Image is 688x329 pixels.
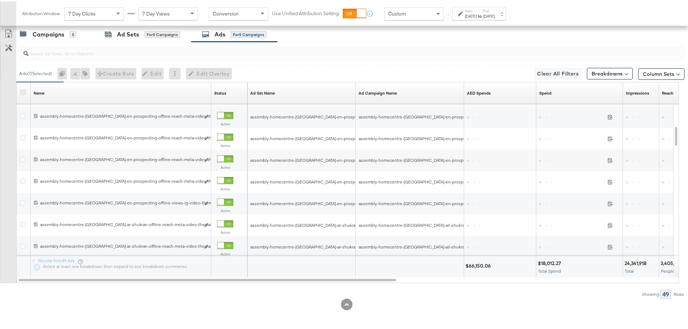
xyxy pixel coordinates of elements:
[250,178,506,183] span: assembly-homecentre-[GEOGRAPHIC_DATA]-en-prospecting-offline-reach-meta-video-thematic-bed&bath-[...
[626,89,649,95] div: Impressions
[359,89,397,95] div: Ad Campaign Name
[217,207,233,212] label: Active
[34,89,44,95] div: Name
[33,29,64,37] div: Campaigns
[359,134,577,140] span: assembly-homecentre-[GEOGRAPHIC_DATA]-en-prospecting-offline-reach-meta-video-thematic-bed&bath-[...
[359,89,397,95] a: Name of Campaign this Ad belongs to.
[217,120,233,125] label: Active
[465,12,477,18] div: [DATE]
[638,67,684,78] button: Column Sets
[445,12,451,15] span: ↑
[466,261,493,268] div: $66,150.06
[68,9,96,16] span: 7 Day Clicks
[359,178,577,183] span: assembly-homecentre-[GEOGRAPHIC_DATA]-en-prospecting-offline-reach-meta-video-thematic-bed&bath-[...
[117,29,139,37] div: Ad Sets
[483,7,495,12] label: End:
[217,164,233,168] label: Active
[40,112,200,118] div: assembly-homecentre-[GEOGRAPHIC_DATA]-en-prospecting-offline-reach-meta-video-th...whitegoods
[537,68,579,77] span: Clear All Filters
[661,259,684,265] div: 3,405,922
[34,89,44,95] a: Ad Name.
[587,66,633,78] button: Breakdowns
[250,113,526,118] span: assembly-homecentre-[GEOGRAPHIC_DATA]-en-prospecting-offline-reach-meta-video-thematic-bed&bath-[...
[250,89,275,95] div: Ad Set Name
[19,69,52,75] div: Ads ( 0 Selected)
[538,259,563,265] div: $18,012.27
[359,113,577,118] span: assembly-homecentre-[GEOGRAPHIC_DATA]-en-prospecting-offline-reach-meta-video-thematic-bed&bath-[...
[250,243,487,248] span: assembly-homecentre-[GEOGRAPHIC_DATA]-ar-shukran-offline-reach-meta-video-thematic-bed&bath-[DATE...
[388,9,406,16] span: Custom
[539,89,551,95] a: The total amount spent to date.
[250,134,508,140] span: assembly-homecentre-[GEOGRAPHIC_DATA]-en-prospecting-offline-reach-meta-video-thematic-bed&bath-[...
[40,155,200,161] div: assembly-homecentre-[GEOGRAPHIC_DATA]-en-prospecting-offline-reach-meta-video-the...hitestudio
[534,66,581,78] button: Clear All Filters
[217,142,233,147] label: Active
[538,267,561,272] span: Total Spend
[144,30,180,36] div: for 5 Campaigns
[662,89,674,95] div: Reach
[661,267,675,272] span: People
[214,89,226,95] a: Shows the current state of your Ad.
[467,89,491,95] div: AED Spends
[40,134,200,139] div: assembly-homecentre-[GEOGRAPHIC_DATA]-en-prospecting-offline-reach-meta-video-the...um-cavalli
[22,10,61,15] div: Attribution Window:
[465,7,477,12] label: Start:
[642,290,660,295] div: Showing:
[142,9,170,16] span: 7 Day Views
[40,220,200,226] div: assembly-homecentre-[GEOGRAPHIC_DATA]-ar-shukran-offline-reach-meta-video-themati...r-mattress
[624,259,649,265] div: 24,341,918
[477,12,483,17] strong: to
[215,29,225,37] div: Ads
[231,30,267,36] div: for 5 Campaigns
[250,221,487,226] span: assembly-homecentre-[GEOGRAPHIC_DATA]-ar-shukran-offline-reach-meta-video-thematic-bed&bath-[DATE...
[272,9,340,16] label: Use Unified Attribution Setting:
[539,89,551,95] div: Spend
[625,267,634,272] span: Total
[40,242,200,248] div: assembly-homecentre-[GEOGRAPHIC_DATA]-ar-shukran-offline-reach-meta-video-thema...whitegoods
[250,199,463,205] span: assembly-homecentre-[GEOGRAPHIC_DATA]-en-prospecting-offline-views-ig-video-thematic-bed&bath-[DATE]
[250,156,508,161] span: assembly-homecentre-[GEOGRAPHIC_DATA]-en-prospecting-offline-reach-meta-video-thematic-bed&bath-[...
[250,89,275,95] a: Your Ad Set name.
[29,42,623,56] input: Search Ad Name, ID or Objective
[359,199,571,205] span: assembly-homecentre-[GEOGRAPHIC_DATA]-en-prospecting-offline-views-ig-video-thematic-bed&bath-[DATE]
[673,290,684,295] div: Rows
[214,89,226,95] div: Status
[217,250,233,255] label: Active
[217,185,233,190] label: Active
[57,66,70,78] div: 0
[483,12,495,18] div: [DATE]
[359,243,568,248] span: assembly-homecentre-[GEOGRAPHIC_DATA]-all-shukran-offline-reach-meta-video-thematic-bed&bath-[DATE]
[467,89,491,95] a: 3.6725
[660,288,671,297] div: 49
[40,199,200,204] div: assembly-homecentre-[GEOGRAPHIC_DATA]-en-prospecting-offline-views-ig-video-themat...25-cavalli
[213,9,239,16] span: Conversion
[359,221,568,226] span: assembly-homecentre-[GEOGRAPHIC_DATA]-all-shukran-offline-reach-meta-video-thematic-bed&bath-[DATE]
[40,177,200,183] div: assembly-homecentre-[GEOGRAPHIC_DATA]-en-prospecting-offline-reach-meta-video-th...-hero-main
[217,229,233,233] label: Active
[359,156,577,161] span: assembly-homecentre-[GEOGRAPHIC_DATA]-en-prospecting-offline-reach-meta-video-thematic-bed&bath-[...
[662,89,674,95] a: The number of people your ad was served to.
[70,30,76,36] div: 5
[626,89,649,95] a: The number of times your ad was served. On mobile apps an ad is counted as served the first time ...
